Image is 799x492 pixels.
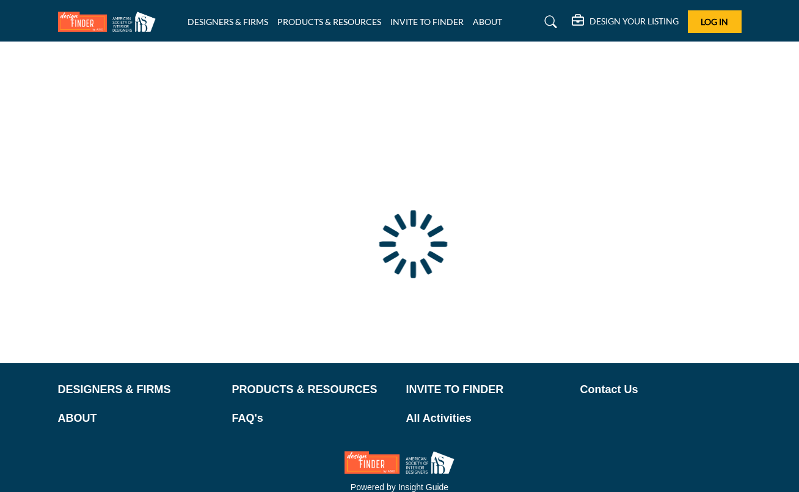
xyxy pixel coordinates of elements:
h5: DESIGN YOUR LISTING [589,16,679,27]
a: DESIGNERS & FIRMS [188,16,268,27]
a: All Activities [406,410,567,427]
a: FAQ's [232,410,393,427]
a: DESIGNERS & FIRMS [58,382,219,398]
img: No Site Logo [345,451,454,474]
div: DESIGN YOUR LISTING [572,15,679,29]
span: Log In [701,16,728,27]
a: ABOUT [473,16,502,27]
a: INVITE TO FINDER [390,16,464,27]
img: Site Logo [58,12,162,32]
button: Log In [688,10,742,33]
a: PRODUCTS & RESOURCES [232,382,393,398]
a: Powered by Insight Guide [351,482,448,492]
a: INVITE TO FINDER [406,382,567,398]
a: Search [533,12,565,32]
a: Contact Us [580,382,742,398]
a: PRODUCTS & RESOURCES [277,16,381,27]
a: ABOUT [58,410,219,427]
